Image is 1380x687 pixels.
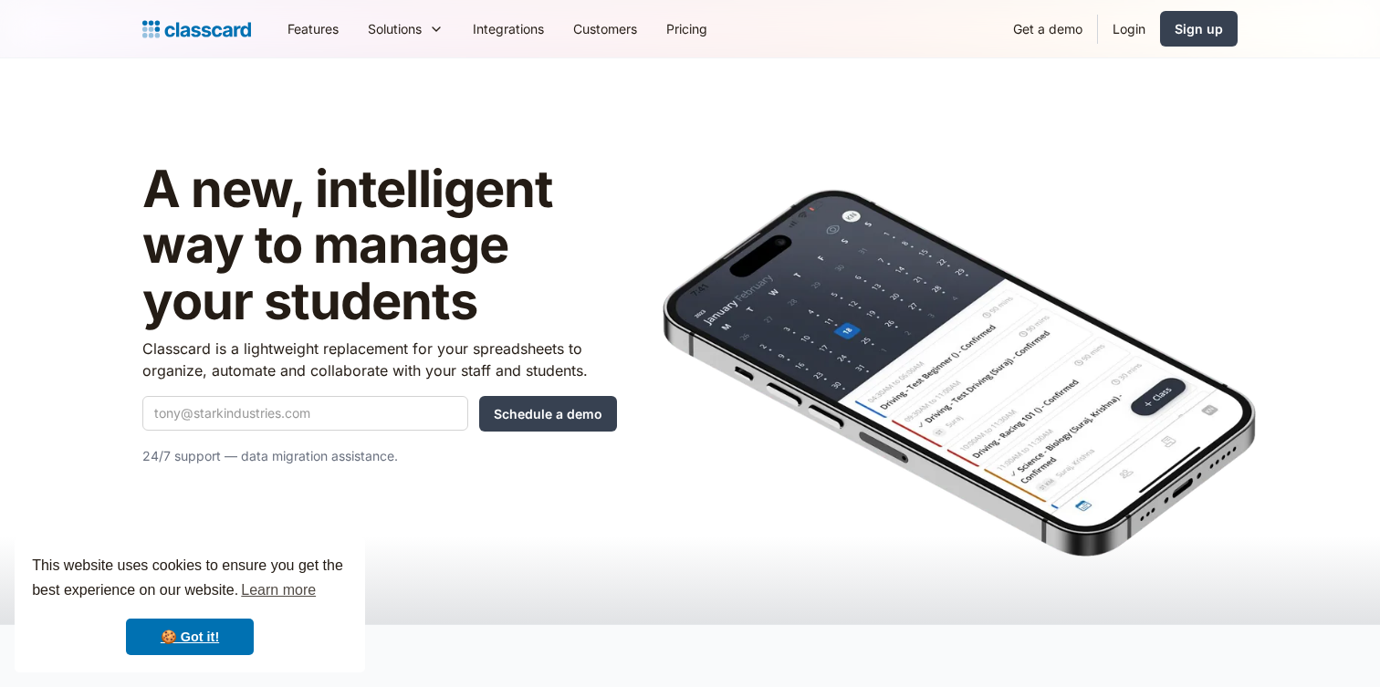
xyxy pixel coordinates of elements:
[126,619,254,655] a: dismiss cookie message
[458,8,559,49] a: Integrations
[32,555,348,604] span: This website uses cookies to ensure you get the best experience on our website.
[142,338,617,381] p: Classcard is a lightweight replacement for your spreadsheets to organize, automate and collaborat...
[273,8,353,49] a: Features
[142,396,468,431] input: tony@starkindustries.com
[353,8,458,49] div: Solutions
[559,8,652,49] a: Customers
[142,16,251,42] a: Logo
[652,8,722,49] a: Pricing
[998,8,1097,49] a: Get a demo
[238,577,319,604] a: learn more about cookies
[1175,19,1223,38] div: Sign up
[142,161,617,330] h1: A new, intelligent way to manage your students
[1098,8,1160,49] a: Login
[368,19,422,38] div: Solutions
[1160,11,1238,47] a: Sign up
[479,396,617,432] input: Schedule a demo
[15,537,365,672] div: cookieconsent
[142,445,617,467] p: 24/7 support — data migration assistance.
[142,396,617,432] form: Quick Demo Form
